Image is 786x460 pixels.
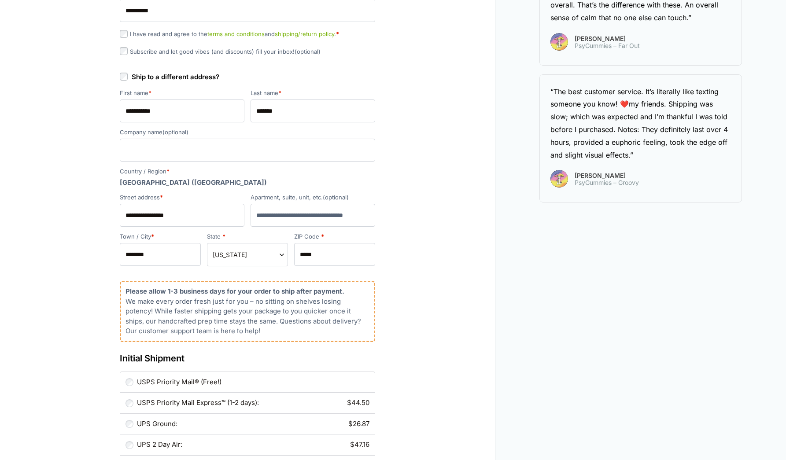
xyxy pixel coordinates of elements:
[294,234,375,239] label: ZIP Code
[207,243,288,266] span: State
[207,30,265,37] a: terms and conditions
[550,85,731,162] div: “The best customer service. It’s literally like texting someone you know! ❤️my friends. Shipping ...
[575,36,640,42] span: [PERSON_NAME]
[125,297,369,336] p: We make every order fresh just for you – no sitting on shelves losing potency! While faster shipp...
[347,398,369,407] bdi: 44.50
[132,73,219,81] span: Ship to a different address?
[120,352,375,365] h3: Initial Shipment
[120,234,201,239] label: Town / City
[120,30,128,38] input: I have read and agree to theterms and conditionsandshipping/return policy.
[251,195,375,200] label: Apartment, suite, unit, etc.
[350,440,354,449] span: $
[120,47,128,55] input: Subscribe and let good vibes (and discounts) fill your inbox!(optional)
[350,440,369,449] bdi: 47.16
[575,42,640,49] span: PsyGummies – Far Out
[137,377,369,387] label: USPS Priority Mail® (Free!)
[275,30,334,37] a: shipping/return policy
[120,73,128,81] input: Ship to a different address?
[251,90,375,96] label: Last name
[137,419,369,429] label: UPS Ground:
[120,169,375,174] label: Country / Region
[348,420,369,428] bdi: 26.87
[120,30,339,37] label: I have read and agree to the and .
[120,48,321,55] label: Subscribe and let good vibes (and discounts) fill your inbox!
[137,440,369,450] label: UPS 2 Day Air:
[347,398,351,407] span: $
[120,178,267,187] strong: [GEOGRAPHIC_DATA] ([GEOGRAPHIC_DATA])
[213,250,282,259] span: Missouri
[137,398,369,408] label: USPS Priority Mail Express™ (1-2 days):
[323,194,349,201] span: (optional)
[120,90,244,96] label: First name
[120,195,244,200] label: Street address
[575,179,639,186] span: PsyGummies – Groovy
[348,420,353,428] span: $
[125,287,344,295] b: Please allow 1-3 business days for your order to ship after payment.
[162,129,188,136] span: (optional)
[575,173,639,179] span: [PERSON_NAME]
[295,48,321,55] span: (optional)
[120,129,375,135] label: Company name
[207,234,288,239] label: State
